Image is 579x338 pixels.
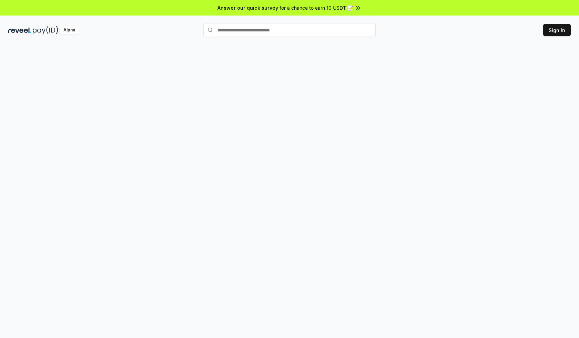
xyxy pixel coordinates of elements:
[543,24,571,36] button: Sign In
[217,4,278,11] span: Answer our quick survey
[8,26,31,35] img: reveel_dark
[280,4,353,11] span: for a chance to earn 10 USDT 📝
[33,26,58,35] img: pay_id
[60,26,79,35] div: Alpha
